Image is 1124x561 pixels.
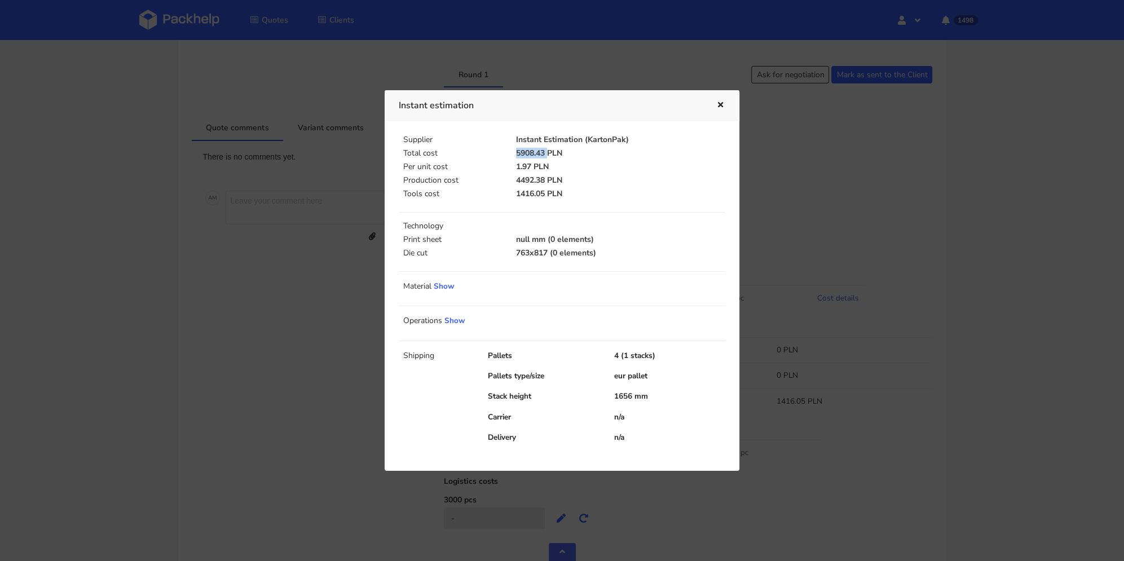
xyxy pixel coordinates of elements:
[606,391,733,402] div: 1656 mm
[516,135,725,144] p: Instant Estimation (KartonPak)
[403,235,503,244] p: Print sheet
[480,391,607,402] div: Stack height
[403,189,503,198] p: Tools cost
[403,315,442,326] span: Operations
[516,149,725,158] p: 5908.43 PLN
[516,176,725,185] p: 4492.38 PLN
[606,370,733,382] div: eur pallet
[516,235,725,244] p: null mm (0 elements)
[516,249,725,258] p: 763x817 (0 elements)
[403,281,431,291] span: Material
[399,98,699,113] h3: Instant estimation
[403,135,503,144] p: Supplier
[516,162,725,171] p: 1.97 PLN
[403,222,728,231] p: Technology
[480,412,607,423] div: Carrier
[516,189,725,198] p: 1416.05 PLN
[480,350,607,361] div: Pallets
[606,350,733,361] div: 4 (1 stacks)
[606,412,733,423] div: n/a
[444,315,465,326] a: Show
[403,350,434,361] span: Shipping
[403,149,503,158] p: Total cost
[480,370,607,382] div: Pallets type/size
[434,281,455,291] a: Show
[480,432,607,443] div: Delivery
[606,432,733,443] div: n/a
[403,249,503,258] p: Die cut
[403,162,503,171] p: Per unit cost
[403,176,503,185] p: Production cost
